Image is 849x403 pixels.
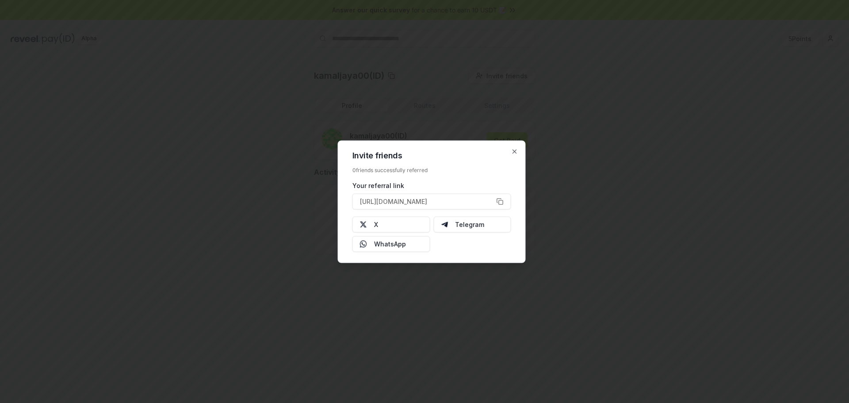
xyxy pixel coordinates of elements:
button: [URL][DOMAIN_NAME] [352,193,511,209]
button: X [352,216,430,232]
h2: Invite friends [352,151,511,159]
span: [URL][DOMAIN_NAME] [360,197,427,206]
button: WhatsApp [352,236,430,252]
img: Telegram [441,221,448,228]
div: Your referral link [352,180,511,190]
img: X [360,221,367,228]
div: 0 friends successfully referred [352,166,511,173]
button: Telegram [433,216,511,232]
img: Whatsapp [360,240,367,247]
